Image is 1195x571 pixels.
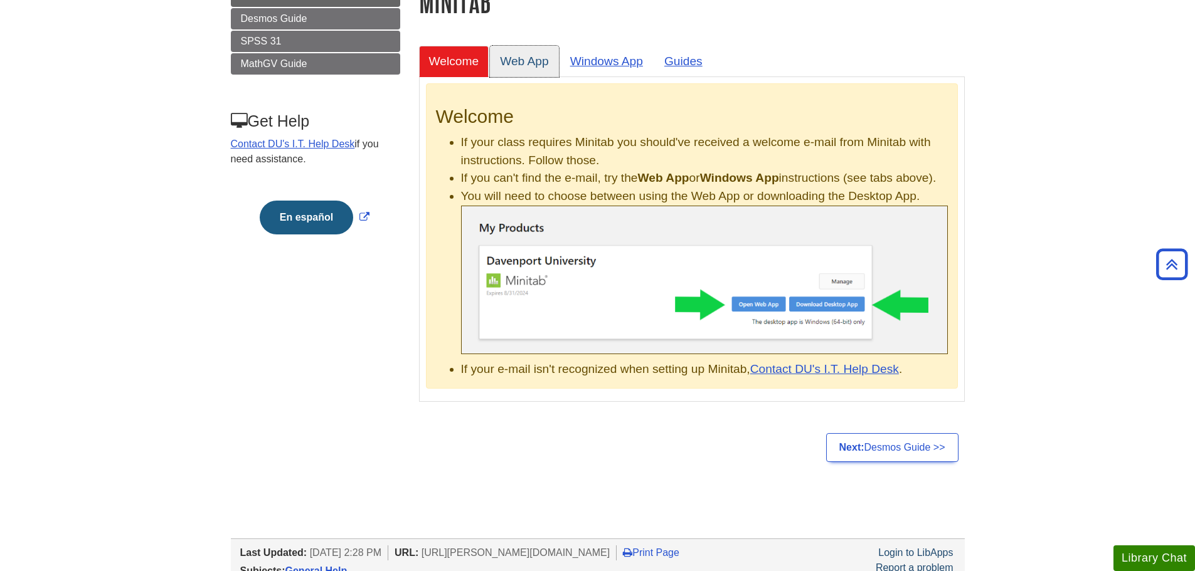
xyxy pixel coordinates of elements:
img: Minitab .exe file finished downloaded [461,206,948,354]
h3: Get Help [231,112,399,130]
a: Windows App [560,46,653,76]
a: SPSS 31 [231,31,400,52]
button: En español [260,201,353,234]
span: MathGV Guide [241,58,307,69]
a: Web App [490,46,559,76]
span: Desmos Guide [241,13,307,24]
a: Back to Top [1152,256,1192,273]
a: Desmos Guide [231,8,400,29]
a: Print Page [623,547,679,558]
a: Guides [654,46,713,76]
li: If you can't find the e-mail, try the or instructions (see tabs above). [461,169,948,187]
p: if you need assistance. [231,137,399,167]
li: You will need to choose between using the Web App or downloading the Desktop App. [461,187,948,354]
strong: Next: [839,442,864,453]
button: Library Chat [1113,545,1195,571]
span: [URL][PERSON_NAME][DOMAIN_NAME] [422,547,610,558]
a: Next:Desmos Guide >> [826,433,959,462]
a: Welcome [419,46,489,76]
span: SPSS 31 [241,36,282,46]
span: [DATE] 2:28 PM [310,547,381,558]
span: URL: [395,547,418,558]
a: Contact DU's I.T. Help Desk [750,362,899,375]
b: Windows App [700,171,779,184]
li: If your class requires Minitab you should've received a welcome e-mail from Minitab with instruct... [461,134,948,170]
b: Web App [638,171,689,184]
h2: Welcome [436,106,948,127]
span: Last Updated: [240,547,307,558]
a: MathGV Guide [231,53,400,75]
li: If your e-mail isn't recognized when setting up Minitab, . [461,360,948,379]
a: Link opens in new window [257,212,373,223]
a: Login to LibApps [878,547,953,558]
i: Print Page [623,547,632,557]
a: Contact DU's I.T. Help Desk [231,139,355,149]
